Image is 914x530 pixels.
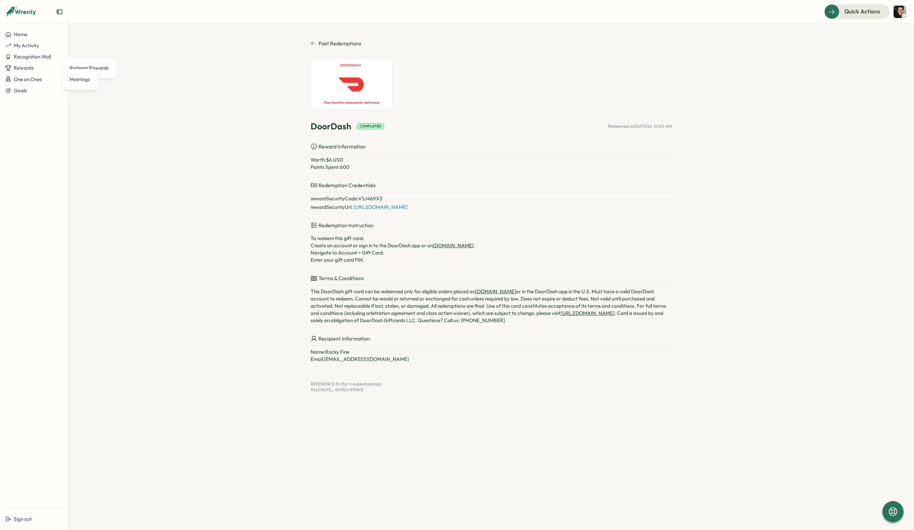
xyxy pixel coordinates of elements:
[14,76,42,82] span: One on Ones
[311,274,672,285] p: Terms & Conditions
[311,348,672,356] p: Name: Rocky Fine
[311,156,672,164] p: Worth: $ 6 USD
[56,9,63,15] button: Expand sidebar
[14,516,32,522] span: Sign out
[354,204,408,210] a: [URL][DOMAIN_NAME]
[311,235,672,242] p: To redeem this gift card:
[894,6,906,18] img: Rocky Fine
[357,123,384,129] div: Completed
[70,76,90,83] div: Meetings
[311,143,672,154] p: Reward Information
[311,58,393,110] img: DoorDash
[14,54,51,60] span: Recognition Wall
[311,381,672,393] p: REFERENCE ID (for troubleshooting): XsyD3oXE_-blH3ZwElO6Q
[561,310,615,316] a: [URL][DOMAIN_NAME]
[311,249,672,256] li: Navigate to Account > Gift Card.
[311,204,672,211] p: rewardSecurityUrl :
[311,181,672,192] p: Redemption Credentials
[311,121,351,132] p: DoorDash
[433,242,474,249] a: [DOMAIN_NAME]
[311,164,672,171] p: Points Spent: 600
[475,288,516,295] a: [DOMAIN_NAME]
[311,242,672,249] li: Create an account or sign in to the DoorDash app or on .
[311,356,672,363] p: Email: [EMAIL_ADDRESS][DOMAIN_NAME]
[67,73,93,86] a: Meetings
[14,87,27,94] span: Goals
[318,39,361,48] span: Past Redemptions
[311,335,672,346] p: Recipient Information
[844,7,880,16] span: Quick Actions
[824,4,890,19] button: Quick Actions
[311,288,672,324] p: This DoorDash gift card can be redeemed only for eligible orders placed on or in the DoorDash app...
[311,256,672,264] li: Enter your gift card PIN.
[608,123,672,129] p: Redeemed on [DATE] at 12:00 AM
[14,31,27,37] span: Home
[311,221,672,232] p: Redemption Instruction
[311,195,672,202] p: rewardSecurityCode : V5J469X3
[311,39,672,48] a: Past Redemptions
[67,62,111,74] a: Redeem Rewards
[14,65,34,71] span: Rewards
[14,42,39,49] span: My Activity
[70,64,109,72] div: Redeem Rewards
